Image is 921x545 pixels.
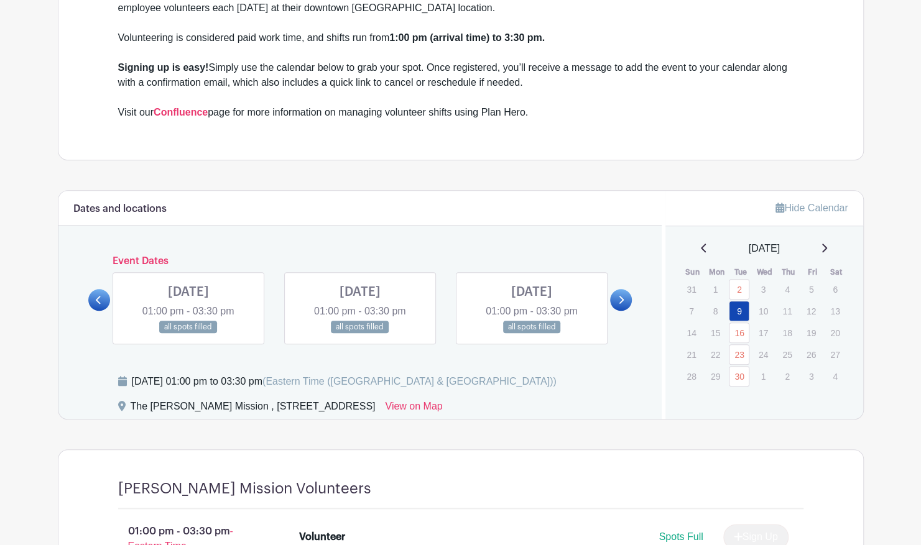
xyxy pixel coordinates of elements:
[801,280,821,299] p: 5
[753,280,774,299] p: 3
[681,367,701,386] p: 28
[752,266,777,278] th: Wed
[777,345,797,364] p: 25
[110,255,611,267] h6: Event Dates
[825,367,845,386] p: 4
[705,301,726,321] p: 8
[753,367,774,386] p: 1
[131,399,376,419] div: The [PERSON_NAME] Mission , [STREET_ADDRESS]
[801,301,821,321] p: 12
[729,323,749,343] a: 16
[729,279,749,300] a: 2
[681,301,701,321] p: 7
[118,480,371,498] h4: [PERSON_NAME] Mission Volunteers
[825,345,845,364] p: 27
[825,280,845,299] p: 6
[385,399,442,419] a: View on Map
[729,366,749,387] a: 30
[681,280,701,299] p: 31
[132,374,557,389] div: [DATE] 01:00 pm to 03:30 pm
[705,323,726,342] p: 15
[705,266,729,278] th: Mon
[729,344,749,365] a: 23
[729,301,749,321] a: 9
[825,323,845,342] p: 20
[73,203,167,215] h6: Dates and locations
[753,301,774,321] p: 10
[777,301,797,321] p: 11
[299,529,345,544] div: Volunteer
[262,376,557,387] span: (Eastern Time ([GEOGRAPHIC_DATA] & [GEOGRAPHIC_DATA]))
[705,367,726,386] p: 29
[753,323,774,342] p: 17
[680,266,705,278] th: Sun
[800,266,825,278] th: Fri
[825,301,845,321] p: 13
[118,32,545,73] strong: 1:00 pm (arrival time) to 3:30 pm. Signing up is easy!
[154,107,208,117] a: Confluence
[776,266,800,278] th: Thu
[824,266,848,278] th: Sat
[705,345,726,364] p: 22
[775,203,848,213] a: Hide Calendar
[681,323,701,342] p: 14
[777,280,797,299] p: 4
[681,345,701,364] p: 21
[705,280,726,299] p: 1
[777,367,797,386] p: 2
[749,241,780,256] span: [DATE]
[801,367,821,386] p: 3
[777,323,797,342] p: 18
[118,30,803,120] div: Volunteering is considered paid work time, and shifts run from Simply use the calendar below to g...
[728,266,752,278] th: Tue
[753,345,774,364] p: 24
[801,323,821,342] p: 19
[801,345,821,364] p: 26
[659,531,703,542] span: Spots Full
